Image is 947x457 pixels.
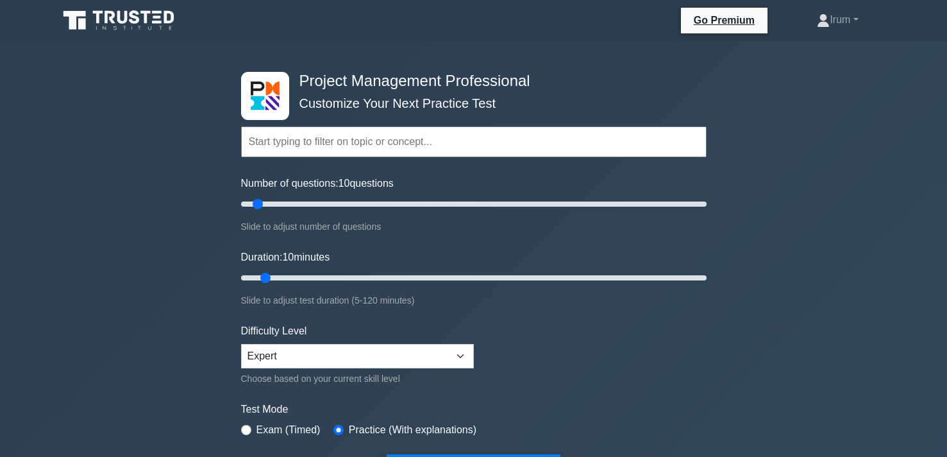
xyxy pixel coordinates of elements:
a: Go Premium [686,12,762,28]
label: Practice (With explanations) [349,422,476,438]
label: Exam (Timed) [256,422,321,438]
div: Slide to adjust number of questions [241,219,707,234]
span: 10 [339,178,350,189]
label: Number of questions: questions [241,176,394,191]
h4: Project Management Professional [294,72,644,91]
div: Choose based on your current skill level [241,371,474,386]
div: Slide to adjust test duration (5-120 minutes) [241,293,707,308]
label: Duration: minutes [241,250,330,265]
label: Difficulty Level [241,323,307,339]
label: Test Mode [241,402,707,417]
a: Irum [786,7,889,33]
span: 10 [282,252,294,263]
input: Start typing to filter on topic or concept... [241,126,707,157]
